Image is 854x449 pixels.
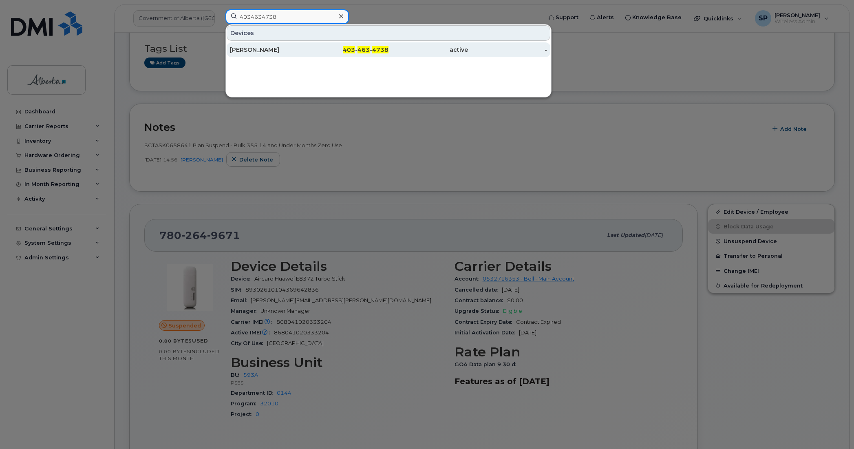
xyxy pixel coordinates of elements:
[225,9,349,24] input: Find something...
[468,46,547,54] div: -
[227,25,550,41] div: Devices
[343,46,355,53] span: 403
[230,46,309,54] div: [PERSON_NAME]
[357,46,370,53] span: 463
[388,46,468,54] div: active
[227,42,550,57] a: [PERSON_NAME]403-463-4738active-
[309,46,389,54] div: - -
[372,46,388,53] span: 4738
